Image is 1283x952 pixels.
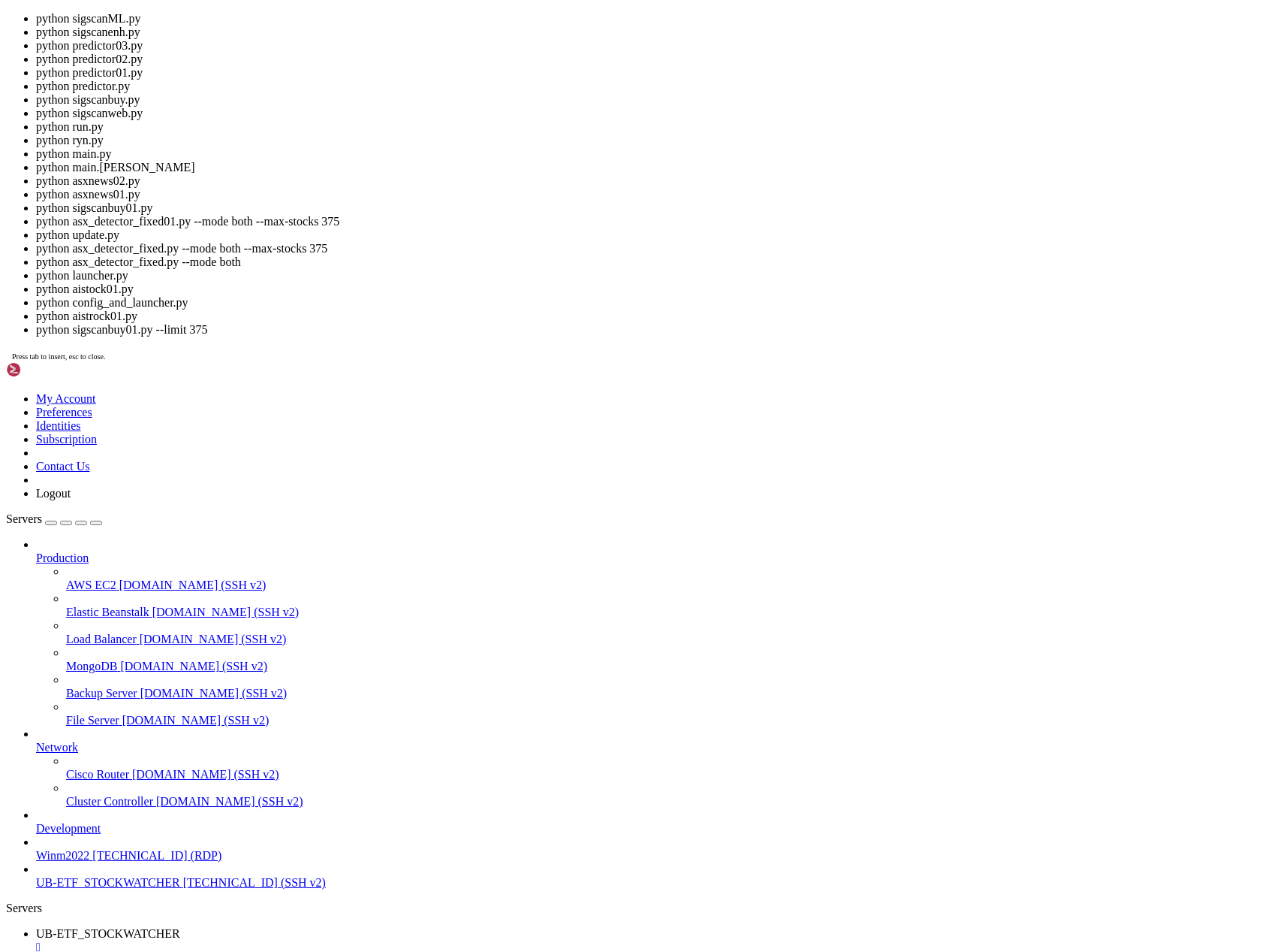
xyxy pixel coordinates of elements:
[66,646,1277,673] li: MongoDB [DOMAIN_NAME] (SSH v2)
[6,156,1087,169] x-row: Processes: 145
[6,393,1087,406] x-row: : $
[36,876,180,889] span: UB-ETF_STOCKWATCHER
[36,188,1277,201] li: python asxnews01.py
[168,19,234,31] span: ~/Project51
[168,44,234,56] span: ~/Project51
[36,80,1277,93] li: python predictor.py
[66,673,1277,700] li: Backup Server [DOMAIN_NAME] (SSH v2)
[36,460,90,473] a: Contact Us
[36,433,97,446] a: Subscription
[66,579,116,591] span: AWS EC2
[66,606,1277,619] a: Elastic Beanstalk [DOMAIN_NAME] (SSH v2)
[66,768,1277,781] a: Cisco Router [DOMAIN_NAME] (SSH v2)
[66,606,149,618] span: Elastic Beanstalk
[48,56,162,68] span: ubuntu@vps-d35ccc65
[6,193,1087,206] x-row: IPv6 address for ens3: [TECHNICAL_ID]
[66,768,129,781] span: Cisco Router
[66,781,1277,808] li: Cluster Controller [DOMAIN_NAME] (SSH v2)
[48,68,162,80] span: ubuntu@vps-d35ccc65
[36,538,1277,727] li: Production
[48,6,162,18] span: ubuntu@vps-d35ccc65
[6,168,1087,181] x-row: Users logged in: 1
[140,633,287,645] span: [DOMAIN_NAME] (SSH v2)
[152,394,158,406] div: (23, 31)
[36,215,1277,228] li: python asx_detector_fixed01.py --mode both --max-stocks 375
[122,714,270,727] span: [DOMAIN_NAME] (SSH v2)
[120,660,267,672] span: [DOMAIN_NAME] (SSH v2)
[310,81,316,94] div: (48, 6)
[6,512,42,525] span: Servers
[36,242,1277,255] li: python asx_detector_fixed.py --mode both --max-stocks 375
[6,331,1087,343] x-row: Enable ESM Apps to receive additional future security updates.
[6,119,1087,131] x-row: Usage of /: 27.7% of 76.45GB
[36,487,71,500] a: Logout
[36,201,1277,215] li: python sigscanbuy01.py
[168,68,234,80] span: ~/Project51
[6,81,1087,94] x-row: (myenv) : $ python
[36,863,1277,890] li: UB-ETF_STOCKWATCHER [TECHNICAL_ID] (SSH v2)
[168,56,234,68] span: ~/Project51
[36,727,1277,808] li: Network
[36,53,1277,66] li: python predictor02.py
[36,296,1277,310] li: python config_and_launcher.py
[6,68,1087,81] x-row: (myenv) : $ vi sigscanML.py
[6,393,120,405] span: ubuntu@vps-d35ccc65
[6,6,1087,19] x-row: Welcome to Ubuntu 24.04.3 LTS (GNU/Linux 6.8.0-79-generic x86_64)
[36,849,89,862] span: Winm2022
[6,902,1277,915] div: Servers
[66,714,1277,727] a: File Server [DOMAIN_NAME] (SSH v2)
[6,44,1087,56] x-row: (myenv) : $ rm sigscanML.py
[36,849,1277,863] a: Winm2022 [TECHNICAL_ID] (RDP)
[66,633,137,645] span: Load Balancer
[6,231,1087,243] x-row: just raised the bar for easy, resilient and secure K8s cluster deployment.
[36,822,101,835] span: Development
[36,161,1277,174] li: python main.[PERSON_NAME]
[48,81,162,93] span: ubuntu@vps-d35ccc65
[36,269,1277,283] li: python launcher.py
[36,323,1277,337] li: python sigscanbuy01.py --limit 375
[66,795,1277,808] a: Cluster Controller [DOMAIN_NAME] (SSH v2)
[36,107,1277,120] li: python sigscanweb.py
[36,134,1277,147] li: python ryn.py
[48,44,162,56] span: ubuntu@vps-d35ccc65
[183,876,326,889] span: [TECHNICAL_ID] (SSH v2)
[119,579,267,591] span: [DOMAIN_NAME] (SSH v2)
[36,552,89,564] span: Production
[6,56,1087,69] x-row: * Support: [URL][DOMAIN_NAME]
[36,228,1277,242] li: python update.py
[36,406,92,419] a: Preferences
[6,131,1087,144] x-row: Memory usage: 34%
[6,106,1087,119] x-row: System load: 0.0
[6,306,1087,319] x-row: 0 updates can be applied immediately.
[6,381,1087,394] x-row: Last login: [DATE] from [TECHNICAL_ID]
[6,281,1087,294] x-row: Expanded Security Maintenance for Applications is not enabled.
[36,283,1277,296] li: python aistock01.py
[66,619,1277,646] li: Load Balancer [DOMAIN_NAME] (SSH v2)
[6,343,1087,356] x-row: See [URL][DOMAIN_NAME] or run: sudo pro status
[66,700,1277,727] li: File Server [DOMAIN_NAME] (SSH v2)
[6,512,102,525] a: Servers
[6,256,1087,269] x-row: [URL][DOMAIN_NAME]
[36,255,1277,269] li: python asx_detector_fixed.py --mode both
[36,419,81,432] a: Identities
[36,552,1277,565] a: Production
[66,714,119,727] span: File Server
[36,26,1277,39] li: python sigscanenh.py
[36,120,1277,134] li: python run.py
[36,147,1277,161] li: python main.py
[66,687,1277,700] a: Backup Server [DOMAIN_NAME] (SSH v2)
[66,565,1277,592] li: AWS EC2 [DOMAIN_NAME] (SSH v2)
[66,795,153,808] span: Cluster Controller
[36,310,1277,323] li: python aistrock01.py
[36,927,180,940] span: UB-ETF_STOCKWATCHER
[12,352,105,361] span: Press tab to insert, esc to close.
[66,754,1277,781] li: Cisco Router [DOMAIN_NAME] (SSH v2)
[140,687,288,700] span: [DOMAIN_NAME] (SSH v2)
[168,81,234,93] span: ~/Project51
[66,660,1277,673] a: MongoDB [DOMAIN_NAME] (SSH v2)
[6,181,1087,194] x-row: IPv4 address for ens3: [TECHNICAL_ID]
[6,19,1087,32] x-row: (myenv) : $ pyhton sigscanML.py
[36,822,1277,836] a: Development
[48,19,162,31] span: ubuntu@vps-d35ccc65
[36,174,1277,188] li: python asxnews02.py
